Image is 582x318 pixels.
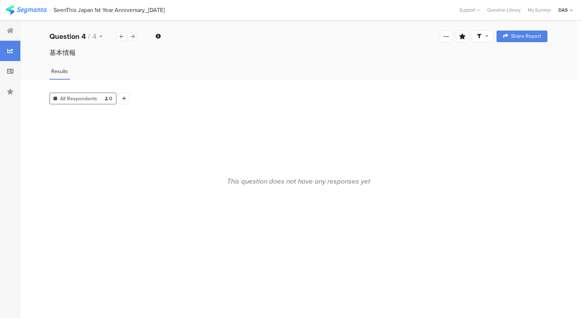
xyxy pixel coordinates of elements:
[49,31,86,42] b: Question 4
[483,7,524,13] a: Question Library
[558,7,568,13] div: DAS
[459,4,480,16] div: Support
[60,95,97,102] span: All Respondents
[511,34,541,39] span: Share Report
[5,5,47,15] img: segmanta logo
[524,7,555,13] a: My Surveys
[227,176,370,186] div: This question does not have any responses yet
[105,95,112,102] span: 0
[51,68,68,75] span: Results
[49,48,547,57] div: 基本情報
[49,6,51,14] div: |
[88,31,90,42] span: /
[53,7,165,13] div: SeenThis Japan 1st Year Anniversary_[DATE]
[92,31,96,42] span: 4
